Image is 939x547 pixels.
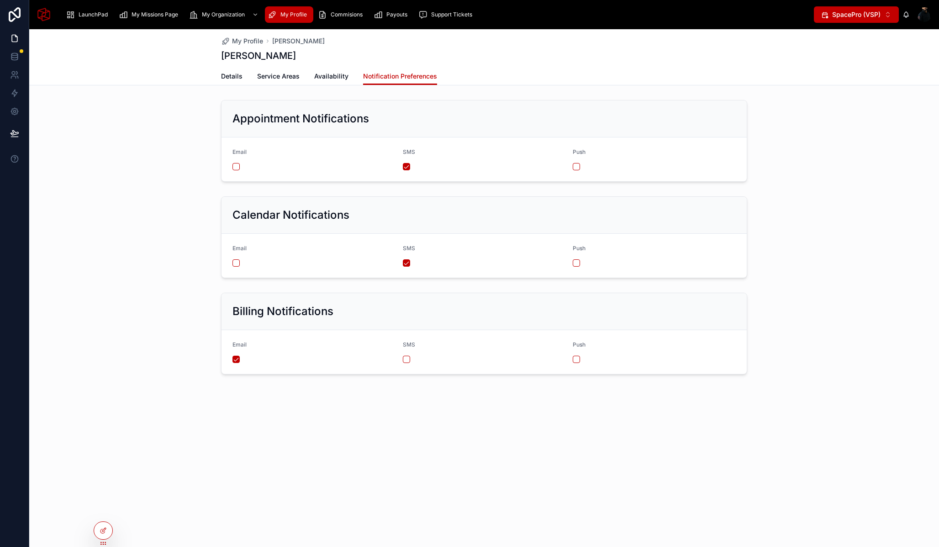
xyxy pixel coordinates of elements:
[416,6,479,23] a: Support Tickets
[403,341,415,348] span: SMS
[331,11,363,18] span: Commisions
[232,111,369,126] h2: Appointment Notifications
[314,72,348,81] span: Availability
[186,6,263,23] a: My Organization
[315,6,369,23] a: Commisions
[221,49,296,62] h1: [PERSON_NAME]
[386,11,407,18] span: Payouts
[280,11,307,18] span: My Profile
[232,341,247,348] span: Email
[573,245,586,252] span: Push
[814,6,899,23] button: Select Button
[232,245,247,252] span: Email
[403,245,415,252] span: SMS
[371,6,414,23] a: Payouts
[403,148,415,155] span: SMS
[58,5,814,25] div: scrollable content
[363,72,437,81] span: Notification Preferences
[132,11,178,18] span: My Missions Page
[221,68,243,86] a: Details
[257,68,300,86] a: Service Areas
[272,37,325,46] a: [PERSON_NAME]
[221,37,263,46] a: My Profile
[265,6,313,23] a: My Profile
[832,10,881,19] span: SpacePro (VSP)
[202,11,245,18] span: My Organization
[63,6,114,23] a: LaunchPad
[257,72,300,81] span: Service Areas
[232,304,333,319] h2: Billing Notifications
[431,11,472,18] span: Support Tickets
[221,72,243,81] span: Details
[37,7,51,22] img: App logo
[232,37,263,46] span: My Profile
[573,148,586,155] span: Push
[573,341,586,348] span: Push
[79,11,108,18] span: LaunchPad
[363,68,437,85] a: Notification Preferences
[314,68,348,86] a: Availability
[116,6,185,23] a: My Missions Page
[232,208,349,222] h2: Calendar Notifications
[232,148,247,155] span: Email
